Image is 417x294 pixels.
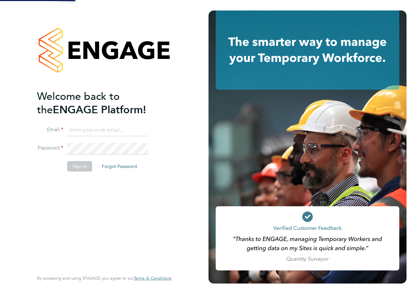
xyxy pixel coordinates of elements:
a: Terms & Conditions [134,276,171,281]
input: Enter your work email... [67,124,148,136]
button: Forgot Password [97,161,142,172]
h2: ENGAGE Platform! [37,90,165,117]
button: Sign In [67,161,92,172]
span: Welcome back to the [37,90,120,116]
span: By accessing and using ENGAGE you agree to our [37,275,171,281]
label: Password [37,145,63,152]
label: Email [37,126,63,133]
